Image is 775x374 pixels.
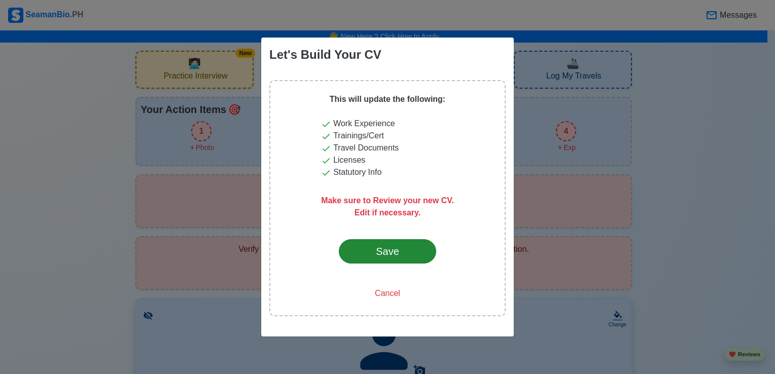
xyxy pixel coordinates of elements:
[321,166,454,178] div: Statutory Info
[321,118,454,130] div: Work Experience
[321,154,454,166] div: Licenses
[321,207,454,219] p: Edit if necessary.
[269,46,381,64] div: Let's Build Your CV
[321,93,454,105] p: This will update the following:
[321,182,454,207] p: Make sure to Review your new CV.
[350,284,425,303] button: Cancel
[364,244,411,259] div: Save
[339,239,436,264] button: Save
[321,142,454,154] div: Travel Documents
[321,130,454,142] div: Trainings/Cert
